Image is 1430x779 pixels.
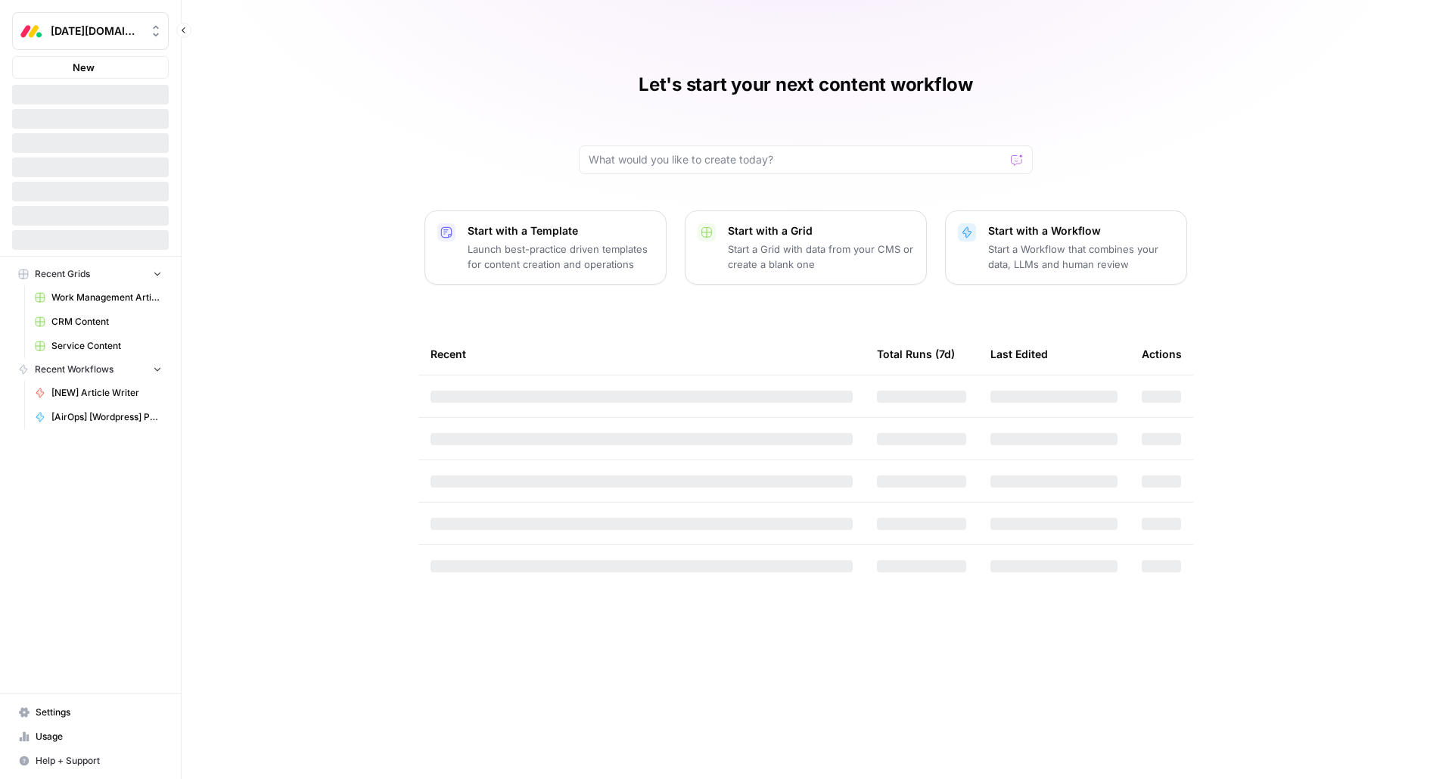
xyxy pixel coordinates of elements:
[28,334,169,358] a: Service Content
[685,210,927,285] button: Start with a GridStart a Grid with data from your CMS or create a blank one
[51,339,162,353] span: Service Content
[468,223,654,238] p: Start with a Template
[728,241,914,272] p: Start a Grid with data from your CMS or create a blank one
[51,23,142,39] span: [DATE][DOMAIN_NAME]
[589,152,1005,167] input: What would you like to create today?
[639,73,973,97] h1: Let's start your next content workflow
[431,333,853,375] div: Recent
[35,267,90,281] span: Recent Grids
[12,749,169,773] button: Help + Support
[12,358,169,381] button: Recent Workflows
[28,381,169,405] a: [NEW] Article Writer
[51,410,162,424] span: [AirOps] [Wordpress] Publish Cornerstone Post
[728,223,914,238] p: Start with a Grid
[990,333,1048,375] div: Last Edited
[945,210,1187,285] button: Start with a WorkflowStart a Workflow that combines your data, LLMs and human review
[468,241,654,272] p: Launch best-practice driven templates for content creation and operations
[36,706,162,719] span: Settings
[12,700,169,724] a: Settings
[12,263,169,285] button: Recent Grids
[51,315,162,329] span: CRM Content
[35,363,113,376] span: Recent Workflows
[1142,333,1182,375] div: Actions
[988,223,1174,238] p: Start with a Workflow
[28,285,169,310] a: Work Management Article Grid
[36,730,162,743] span: Usage
[12,56,169,79] button: New
[17,17,45,45] img: Monday.com Logo
[51,386,162,400] span: [NEW] Article Writer
[12,12,169,50] button: Workspace: Monday.com
[877,333,955,375] div: Total Runs (7d)
[424,210,667,285] button: Start with a TemplateLaunch best-practice driven templates for content creation and operations
[12,724,169,749] a: Usage
[988,241,1174,272] p: Start a Workflow that combines your data, LLMs and human review
[36,754,162,768] span: Help + Support
[51,291,162,304] span: Work Management Article Grid
[28,310,169,334] a: CRM Content
[73,60,95,75] span: New
[28,405,169,429] a: [AirOps] [Wordpress] Publish Cornerstone Post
